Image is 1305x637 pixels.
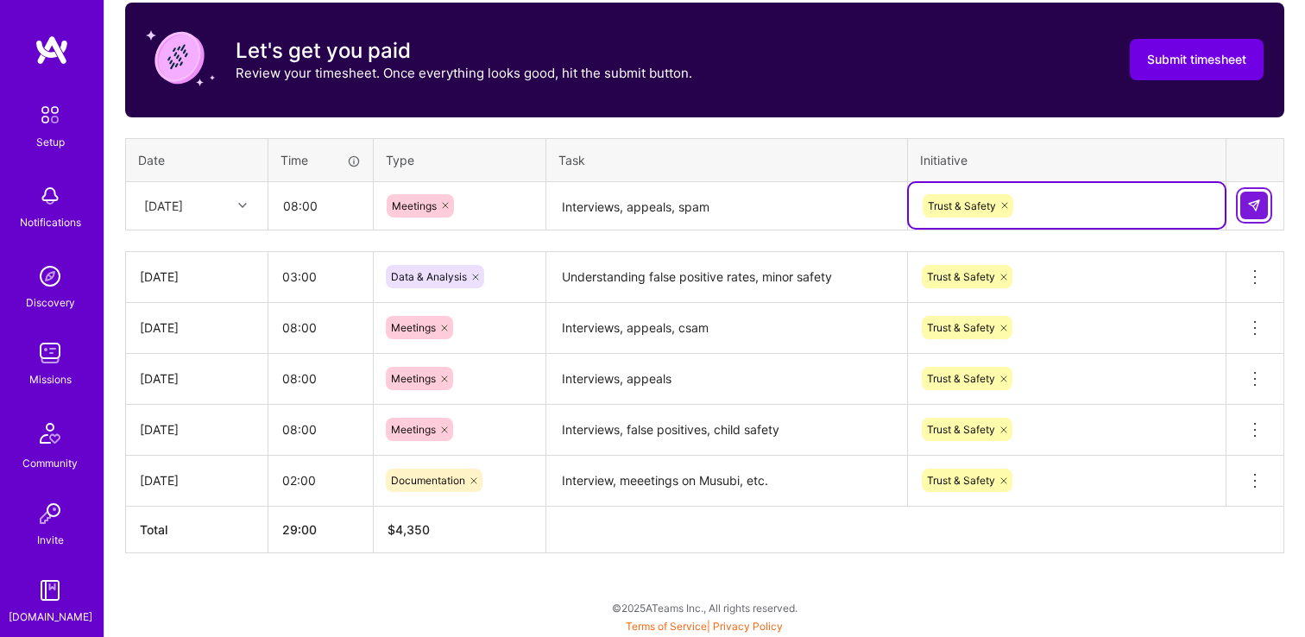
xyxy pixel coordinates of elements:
[626,620,707,633] a: Terms of Service
[33,259,67,293] img: discovery
[126,138,268,181] th: Date
[9,608,92,626] div: [DOMAIN_NAME]
[104,586,1305,629] div: © 2025 ATeams Inc., All rights reserved.
[391,423,436,436] span: Meetings
[392,199,437,212] span: Meetings
[548,407,905,454] textarea: Interviews, false positives, child safety
[268,506,374,552] th: 29:00
[546,138,908,181] th: Task
[33,496,67,531] img: Invite
[548,254,905,301] textarea: Understanding false positive rates, minor safety
[391,372,436,385] span: Meetings
[35,35,69,66] img: logo
[374,138,546,181] th: Type
[1130,39,1264,80] button: Submit timesheet
[29,413,71,454] img: Community
[391,270,467,283] span: Data & Analysis
[33,179,67,213] img: bell
[268,457,373,503] input: HH:MM
[146,23,215,92] img: coin
[281,151,361,169] div: Time
[1247,199,1261,212] img: Submit
[927,372,995,385] span: Trust & Safety
[268,305,373,350] input: HH:MM
[20,213,81,231] div: Notifications
[548,457,905,505] textarea: Interview, meeetings on Musubi, etc.
[268,356,373,401] input: HH:MM
[37,531,64,549] div: Invite
[927,270,995,283] span: Trust & Safety
[140,420,254,438] div: [DATE]
[140,268,254,286] div: [DATE]
[26,293,75,312] div: Discovery
[33,336,67,370] img: teamwork
[1240,192,1270,219] div: null
[927,321,995,334] span: Trust & Safety
[927,474,995,487] span: Trust & Safety
[236,64,692,82] p: Review your timesheet. Once everything looks good, hit the submit button.
[928,199,996,212] span: Trust & Safety
[713,620,783,633] a: Privacy Policy
[32,97,68,133] img: setup
[1147,51,1246,68] span: Submit timesheet
[927,423,995,436] span: Trust & Safety
[126,506,268,552] th: Total
[626,620,783,633] span: |
[140,369,254,388] div: [DATE]
[920,151,1214,169] div: Initiative
[144,197,183,215] div: [DATE]
[388,522,430,537] span: $ 4,350
[36,133,65,151] div: Setup
[140,471,254,489] div: [DATE]
[268,254,373,300] input: HH:MM
[268,407,373,452] input: HH:MM
[548,356,905,403] textarea: Interviews, appeals
[140,318,254,337] div: [DATE]
[269,183,372,229] input: HH:MM
[22,454,78,472] div: Community
[548,184,905,230] textarea: Interviews, appeals, spam
[29,370,72,388] div: Missions
[391,474,465,487] span: Documentation
[391,321,436,334] span: Meetings
[548,305,905,352] textarea: Interviews, appeals, csam
[33,573,67,608] img: guide book
[238,201,247,210] i: icon Chevron
[236,38,692,64] h3: Let's get you paid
